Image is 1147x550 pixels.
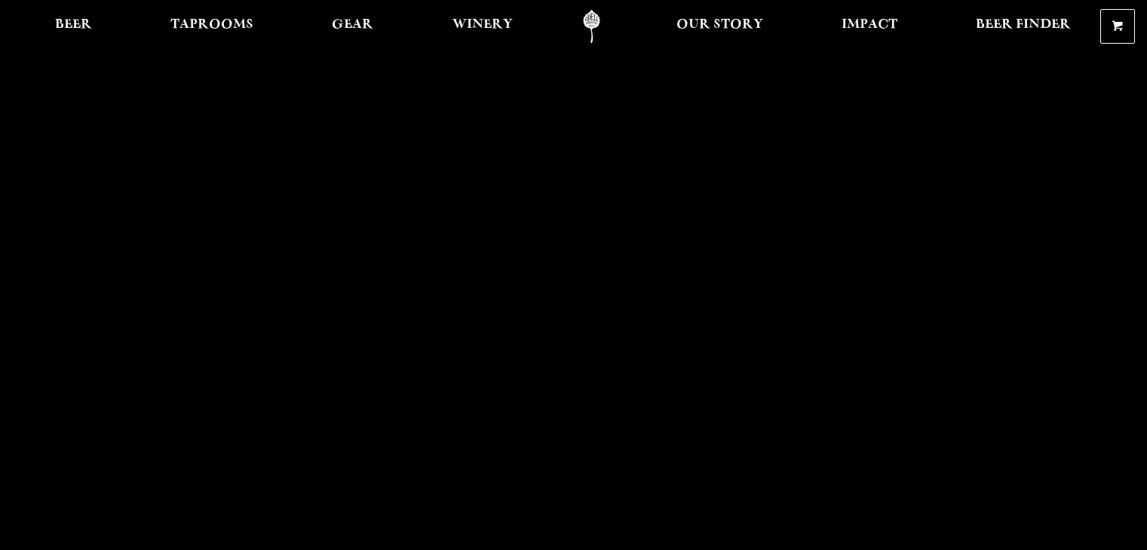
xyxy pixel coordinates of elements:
[161,10,263,44] a: Taprooms
[832,10,907,44] a: Impact
[563,10,620,44] a: Odell Home
[170,19,253,31] span: Taprooms
[676,19,763,31] span: Our Story
[966,10,1081,44] a: Beer Finder
[976,19,1071,31] span: Beer Finder
[45,10,102,44] a: Beer
[667,10,773,44] a: Our Story
[452,19,513,31] span: Winery
[322,10,383,44] a: Gear
[332,19,373,31] span: Gear
[443,10,523,44] a: Winery
[842,19,897,31] span: Impact
[55,19,92,31] span: Beer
